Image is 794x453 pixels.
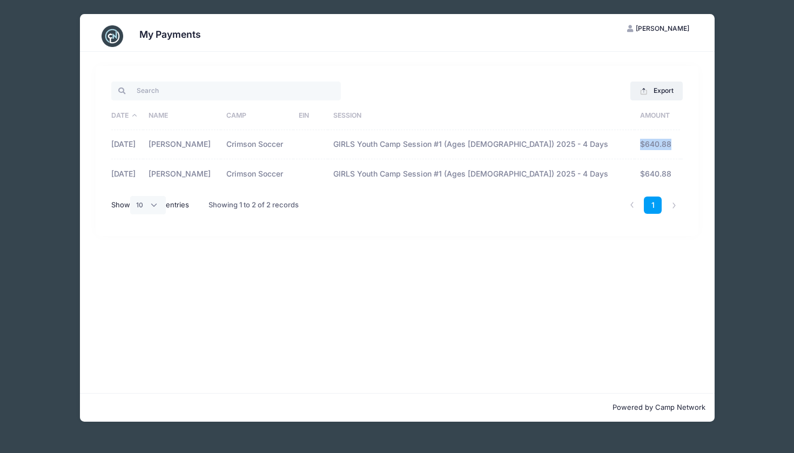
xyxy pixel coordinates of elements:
[111,159,143,188] td: [DATE]
[208,193,299,218] div: Showing 1 to 2 of 2 records
[328,102,635,130] th: Session: activate to sort column ascending
[293,102,328,130] th: EIN: activate to sort column ascending
[221,159,293,188] td: Crimson Soccer
[111,130,143,159] td: [DATE]
[111,102,143,130] th: Date: activate to sort column descending
[328,159,635,188] td: GIRLS Youth Camp Session #1 (Ages [DEMOGRAPHIC_DATA]) 2025 - 4 Days
[635,102,679,130] th: Amount: activate to sort column ascending
[143,159,221,188] td: [PERSON_NAME]
[139,29,201,40] h3: My Payments
[111,82,341,100] input: Search
[89,402,706,413] p: Powered by Camp Network
[635,130,679,159] td: $640.88
[221,102,293,130] th: Camp: activate to sort column ascending
[635,159,679,188] td: $640.88
[618,19,699,38] button: [PERSON_NAME]
[130,196,166,214] select: Showentries
[221,130,293,159] td: Crimson Soccer
[636,24,689,32] span: [PERSON_NAME]
[143,102,221,130] th: Name: activate to sort column ascending
[143,130,221,159] td: [PERSON_NAME]
[644,197,662,214] a: 1
[111,196,189,214] label: Show entries
[630,82,683,100] button: Export
[328,130,635,159] td: GIRLS Youth Camp Session #1 (Ages [DEMOGRAPHIC_DATA]) 2025 - 4 Days
[102,25,123,47] img: CampNetwork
